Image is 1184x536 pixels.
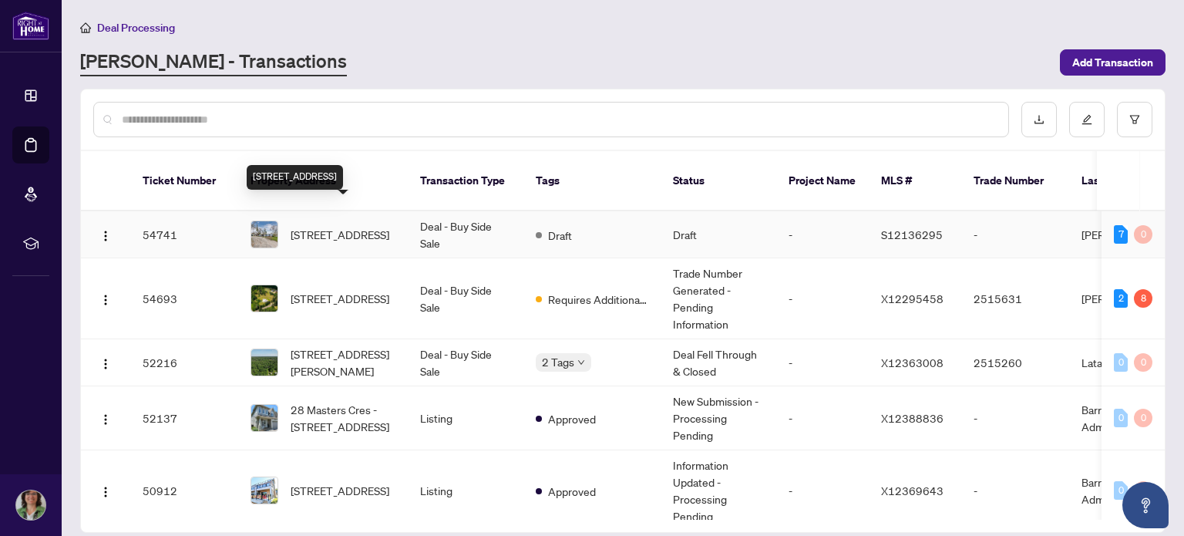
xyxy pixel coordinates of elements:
td: Trade Number Generated - Pending Information [661,258,776,339]
td: 52137 [130,386,238,450]
span: [STREET_ADDRESS][PERSON_NAME] [291,346,395,379]
button: Open asap [1122,482,1169,528]
button: Logo [93,478,118,503]
img: thumbnail-img [251,405,277,431]
img: Logo [99,230,112,242]
img: thumbnail-img [251,349,277,376]
span: X12369643 [881,484,943,497]
span: down [577,359,585,366]
span: X12388836 [881,411,943,425]
div: 0 [1134,481,1152,500]
td: 54693 [130,258,238,339]
span: X12295458 [881,292,943,305]
img: logo [12,12,49,40]
img: Logo [99,413,112,426]
td: - [776,386,869,450]
button: Logo [93,350,118,375]
th: Property Address [238,151,408,211]
td: Draft [661,211,776,258]
td: - [776,450,869,531]
a: [PERSON_NAME] - Transactions [80,49,347,76]
td: - [776,211,869,258]
div: 0 [1134,353,1152,372]
img: Logo [99,358,112,370]
button: filter [1117,102,1152,137]
img: Profile Icon [16,490,45,520]
div: 0 [1134,225,1152,244]
td: 2515260 [961,339,1069,386]
span: Deal Processing [97,21,175,35]
button: edit [1069,102,1105,137]
th: Project Name [776,151,869,211]
div: [STREET_ADDRESS] [247,165,343,190]
span: X12363008 [881,356,943,369]
th: Tags [523,151,661,211]
div: 0 [1114,353,1128,372]
th: Status [661,151,776,211]
span: Requires Additional Docs [548,291,648,308]
img: Logo [99,294,112,306]
button: Add Transaction [1060,49,1165,76]
div: 7 [1114,225,1128,244]
td: Information Updated - Processing Pending [661,450,776,531]
img: Logo [99,486,112,498]
td: - [776,339,869,386]
img: thumbnail-img [251,477,277,504]
span: download [1034,114,1044,125]
th: Transaction Type [408,151,523,211]
span: edit [1081,114,1092,125]
span: 28 Masters Cres -[STREET_ADDRESS] [291,401,395,435]
button: Logo [93,406,118,430]
th: Trade Number [961,151,1069,211]
span: [STREET_ADDRESS] [291,482,389,499]
th: MLS # [869,151,961,211]
span: [STREET_ADDRESS] [291,226,389,243]
span: Approved [548,483,596,500]
th: Ticket Number [130,151,238,211]
td: Deal - Buy Side Sale [408,258,523,339]
button: Logo [93,286,118,311]
td: Listing [408,450,523,531]
td: 50912 [130,450,238,531]
td: - [776,258,869,339]
span: home [80,22,91,33]
td: Listing [408,386,523,450]
td: 2515631 [961,258,1069,339]
td: 52216 [130,339,238,386]
div: 8 [1134,289,1152,308]
td: 54741 [130,211,238,258]
img: thumbnail-img [251,285,277,312]
td: New Submission - Processing Pending [661,386,776,450]
td: - [961,386,1069,450]
span: filter [1129,114,1140,125]
div: 2 [1114,289,1128,308]
button: Logo [93,222,118,247]
span: 2 Tags [542,353,574,371]
span: Approved [548,410,596,427]
span: Add Transaction [1072,50,1153,75]
td: - [961,211,1069,258]
span: S12136295 [881,228,943,241]
div: 0 [1134,409,1152,427]
span: Draft [548,227,572,244]
td: Deal - Buy Side Sale [408,211,523,258]
div: 0 [1114,409,1128,427]
img: thumbnail-img [251,221,277,248]
td: Deal Fell Through & Closed [661,339,776,386]
td: - [961,450,1069,531]
div: 0 [1114,481,1128,500]
td: Deal - Buy Side Sale [408,339,523,386]
span: [STREET_ADDRESS] [291,290,389,307]
button: download [1021,102,1057,137]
